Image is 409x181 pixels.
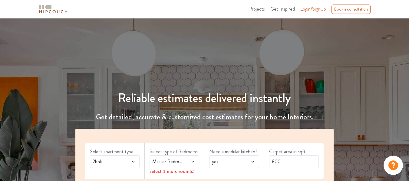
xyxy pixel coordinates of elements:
span: Master Bedroom [151,158,184,165]
span: Projects [249,5,265,12]
div: select 1 more room(s) [150,168,199,174]
label: Select type of Bedrooms [150,148,199,155]
span: logo-horizontal.svg [38,2,68,16]
h1: Reliable estimates delivered instantly [72,91,337,105]
h4: Get detailed, accurate & customized cost estimates for your home Interiors. [72,113,337,121]
label: Carpet area in sqft. [269,148,319,155]
label: Need a modular kitchen? [209,148,259,155]
img: logo-horizontal.svg [38,4,68,15]
span: 2bhk [91,158,125,165]
input: Enter area sqft [269,155,319,168]
span: Login/SignUp [300,5,326,12]
span: Get Inspired [270,5,295,12]
label: Select apartment type [90,148,140,155]
div: Book a consultation [331,5,371,14]
span: yes [211,158,244,165]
